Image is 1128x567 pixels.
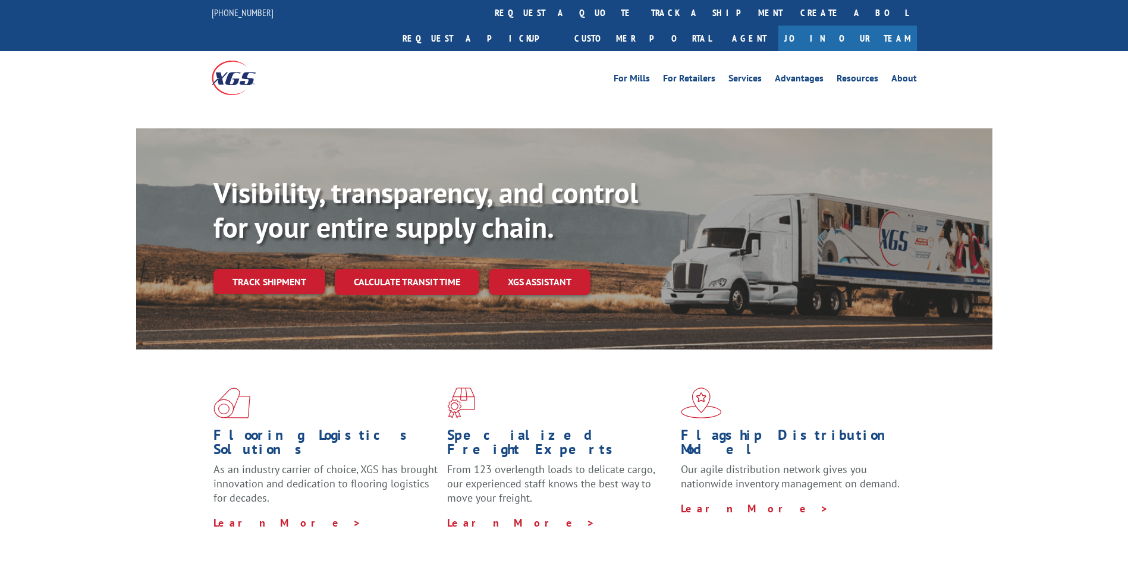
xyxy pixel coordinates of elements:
span: As an industry carrier of choice, XGS has brought innovation and dedication to flooring logistics... [213,462,438,505]
a: Calculate transit time [335,269,479,295]
span: Our agile distribution network gives you nationwide inventory management on demand. [681,462,900,490]
a: Track shipment [213,269,325,294]
a: Request a pickup [394,26,565,51]
h1: Flagship Distribution Model [681,428,906,462]
img: xgs-icon-total-supply-chain-intelligence-red [213,388,250,418]
a: Advantages [775,74,824,87]
p: From 123 overlength loads to delicate cargo, our experienced staff knows the best way to move you... [447,462,672,515]
a: XGS ASSISTANT [489,269,590,295]
h1: Flooring Logistics Solutions [213,428,438,462]
img: xgs-icon-focused-on-flooring-red [447,388,475,418]
a: Resources [837,74,878,87]
b: Visibility, transparency, and control for your entire supply chain. [213,174,638,245]
a: Services [728,74,762,87]
a: Agent [720,26,778,51]
a: Learn More > [681,502,829,515]
a: Customer Portal [565,26,720,51]
a: For Mills [614,74,650,87]
a: [PHONE_NUMBER] [212,7,274,18]
img: xgs-icon-flagship-distribution-model-red [681,388,722,418]
a: Learn More > [447,516,595,530]
h1: Specialized Freight Experts [447,428,672,462]
a: Join Our Team [778,26,917,51]
a: Learn More > [213,516,362,530]
a: For Retailers [663,74,715,87]
a: About [891,74,917,87]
